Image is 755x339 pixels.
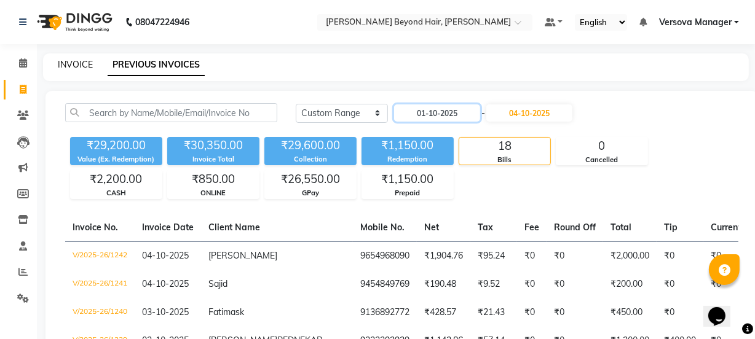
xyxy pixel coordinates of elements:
[481,107,485,120] span: -
[394,104,480,122] input: Start Date
[603,241,657,270] td: ₹2,000.00
[517,241,547,270] td: ₹0
[547,298,603,327] td: ₹0
[70,137,162,154] div: ₹29,200.00
[142,306,189,318] span: 03-10-2025
[486,104,572,122] input: End Date
[31,5,116,39] img: logo
[524,222,539,233] span: Fee
[362,154,454,165] div: Redemption
[168,188,259,198] div: ONLINE
[424,222,439,233] span: Net
[362,137,454,154] div: ₹1,150.00
[142,222,194,233] span: Invoice Date
[603,298,657,327] td: ₹450.00
[353,270,417,298] td: 9454849769
[657,298,703,327] td: ₹0
[556,155,647,165] div: Cancelled
[65,298,135,327] td: V/2025-26/1240
[362,171,453,188] div: ₹1,150.00
[264,154,357,165] div: Collection
[547,241,603,270] td: ₹0
[478,222,493,233] span: Tax
[208,222,260,233] span: Client Name
[554,222,596,233] span: Round Off
[603,270,657,298] td: ₹200.00
[360,222,405,233] span: Mobile No.
[65,241,135,270] td: V/2025-26/1242
[659,16,732,29] span: Versova Manager
[58,59,93,70] a: INVOICE
[168,171,259,188] div: ₹850.00
[611,222,631,233] span: Total
[353,241,417,270] td: 9654968090
[142,250,189,261] span: 04-10-2025
[70,154,162,165] div: Value (Ex. Redemption)
[208,278,227,289] span: Sajid
[703,290,743,327] iframe: chat widget
[664,222,678,233] span: Tip
[459,155,550,165] div: Bills
[417,270,470,298] td: ₹190.48
[65,270,135,298] td: V/2025-26/1241
[108,54,205,76] a: PREVIOUS INVOICES
[73,222,118,233] span: Invoice No.
[71,188,162,198] div: CASH
[264,137,357,154] div: ₹29,600.00
[65,103,277,122] input: Search by Name/Mobile/Email/Invoice No
[657,270,703,298] td: ₹0
[142,278,189,289] span: 04-10-2025
[235,306,244,318] span: sk
[417,298,470,327] td: ₹428.57
[547,270,603,298] td: ₹0
[135,5,189,39] b: 08047224946
[417,241,470,270] td: ₹1,904.76
[362,188,453,198] div: Prepaid
[167,137,259,154] div: ₹30,350.00
[208,306,235,318] span: Fatima
[657,241,703,270] td: ₹0
[459,138,550,155] div: 18
[353,298,417,327] td: 9136892772
[470,298,517,327] td: ₹21.43
[71,171,162,188] div: ₹2,200.00
[208,250,277,261] span: [PERSON_NAME]
[167,154,259,165] div: Invoice Total
[556,138,647,155] div: 0
[265,188,356,198] div: GPay
[517,270,547,298] td: ₹0
[470,241,517,270] td: ₹95.24
[265,171,356,188] div: ₹26,550.00
[517,298,547,327] td: ₹0
[470,270,517,298] td: ₹9.52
